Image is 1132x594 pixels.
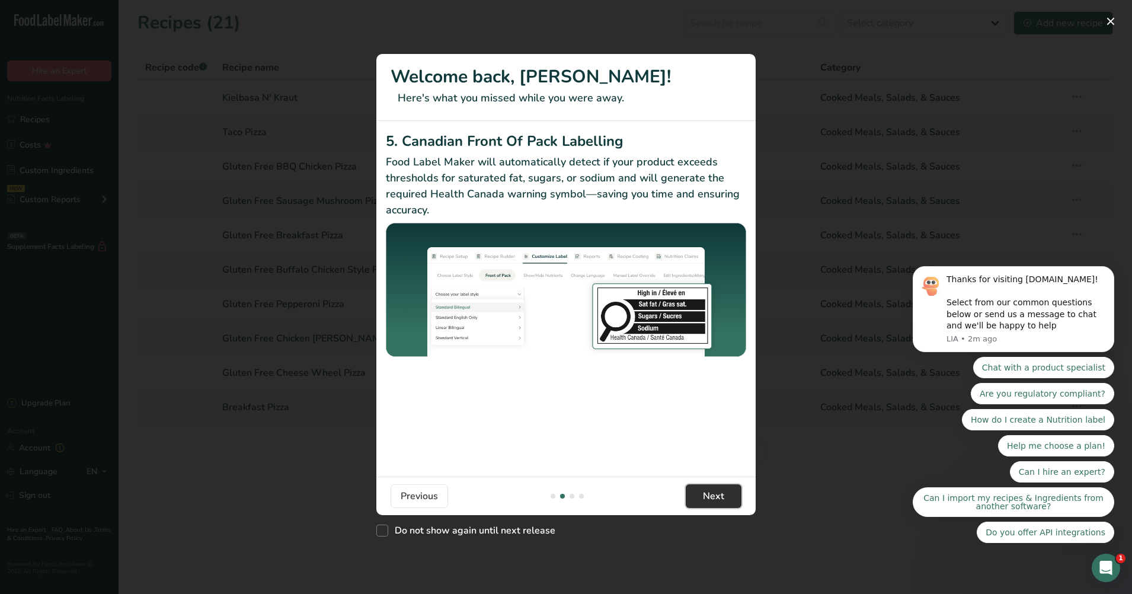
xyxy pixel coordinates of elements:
[1116,554,1125,563] span: 1
[386,130,746,152] h2: 5. Canadian Front Of Pack Labelling
[391,90,741,106] p: Here's what you missed while you were away.
[386,223,746,359] img: Canadian Front Of Pack Labelling
[391,484,448,508] button: Previous
[703,489,724,503] span: Next
[386,154,746,218] p: Food Label Maker will automatically detect if your product exceeds thresholds for saturated fat, ...
[895,114,1132,562] iframe: Intercom notifications message
[391,63,741,90] h1: Welcome back, [PERSON_NAME]!
[1092,554,1120,582] iframe: Intercom live chat
[388,525,555,536] span: Do not show again until next release
[401,489,438,503] span: Previous
[686,484,741,508] button: Next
